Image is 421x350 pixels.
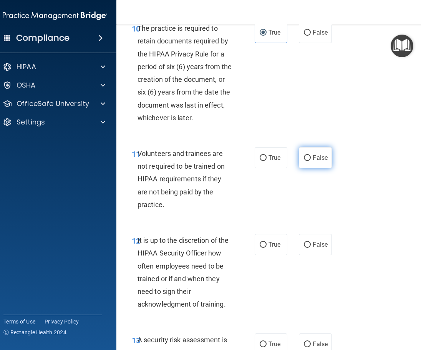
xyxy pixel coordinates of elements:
[260,242,267,248] input: True
[132,24,140,33] span: 10
[313,154,328,161] span: False
[17,62,36,71] p: HIPAA
[391,35,413,57] button: Open Resource Center
[304,342,311,347] input: False
[269,154,280,161] span: True
[3,118,105,127] a: Settings
[260,30,267,36] input: True
[313,241,328,248] span: False
[313,29,328,36] span: False
[3,318,35,325] a: Terms of Use
[17,81,36,90] p: OSHA
[269,29,280,36] span: True
[260,155,267,161] input: True
[269,340,280,348] span: True
[313,340,328,348] span: False
[3,62,105,71] a: HIPAA
[45,318,79,325] a: Privacy Policy
[304,155,311,161] input: False
[3,81,105,90] a: OSHA
[3,99,105,108] a: OfficeSafe University
[304,30,311,36] input: False
[132,149,140,159] span: 11
[269,241,280,248] span: True
[17,118,45,127] p: Settings
[132,336,140,345] span: 13
[132,236,140,245] span: 12
[16,33,70,43] h4: Compliance
[17,99,89,108] p: OfficeSafe University
[138,236,229,308] span: It is up to the discretion of the HIPAA Security Officer how often employees need to be trained o...
[3,328,66,336] span: Ⓒ Rectangle Health 2024
[138,24,232,122] span: The practice is required to retain documents required by the HIPAA Privacy Rule for a period of s...
[260,342,267,347] input: True
[3,8,107,23] img: PMB logo
[304,242,311,248] input: False
[138,149,225,209] span: Volunteers and trainees are not required to be trained on HIPAA requirements if they are not bein...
